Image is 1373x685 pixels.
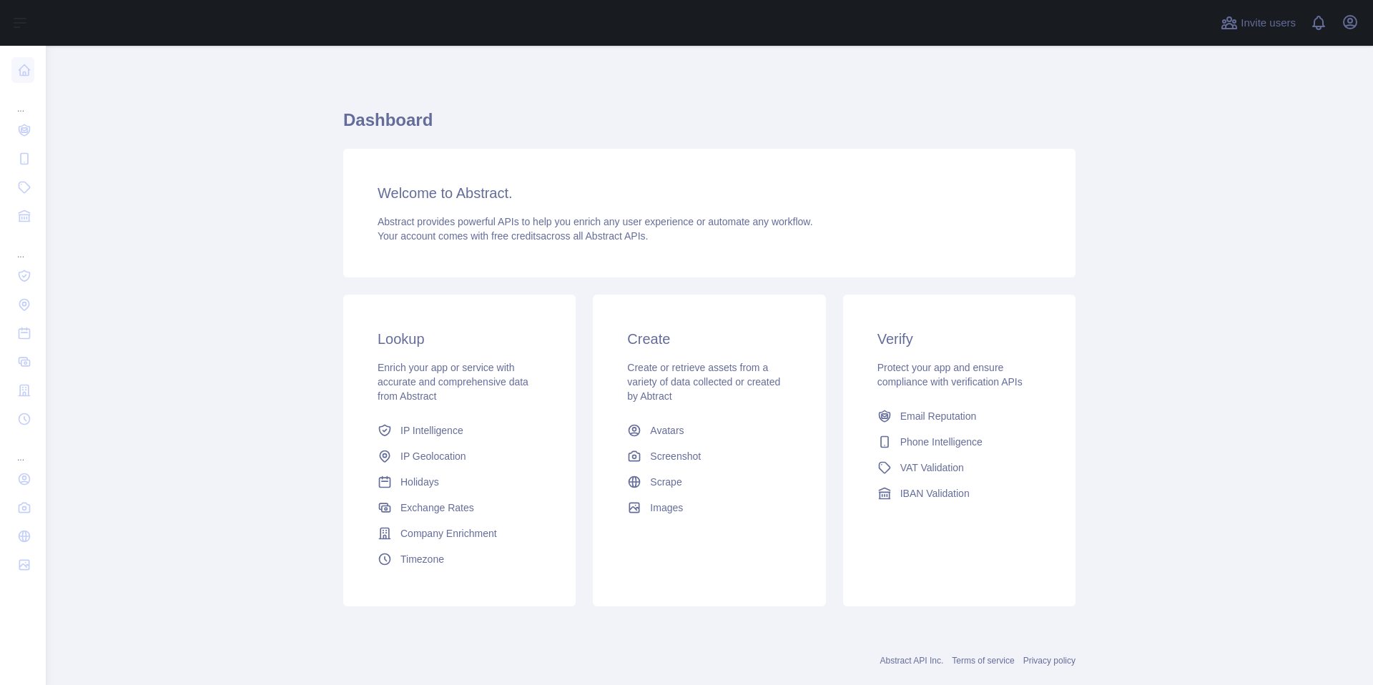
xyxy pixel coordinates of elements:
h3: Create [627,329,791,349]
h3: Welcome to Abstract. [378,183,1041,203]
span: IP Intelligence [400,423,463,438]
a: Exchange Rates [372,495,547,521]
div: ... [11,435,34,463]
a: Scrape [621,469,797,495]
span: Exchange Rates [400,501,474,515]
span: Enrich your app or service with accurate and comprehensive data from Abstract [378,362,528,402]
h3: Verify [877,329,1041,349]
a: Email Reputation [872,403,1047,429]
a: Images [621,495,797,521]
span: Phone Intelligence [900,435,983,449]
a: Screenshot [621,443,797,469]
span: free credits [491,230,541,242]
h1: Dashboard [343,109,1076,143]
span: Holidays [400,475,439,489]
a: Holidays [372,469,547,495]
a: IBAN Validation [872,481,1047,506]
span: Company Enrichment [400,526,497,541]
a: Avatars [621,418,797,443]
span: VAT Validation [900,460,964,475]
span: IP Geolocation [400,449,466,463]
span: Timezone [400,552,444,566]
a: IP Intelligence [372,418,547,443]
span: Protect your app and ensure compliance with verification APIs [877,362,1023,388]
a: Phone Intelligence [872,429,1047,455]
span: Avatars [650,423,684,438]
div: ... [11,86,34,114]
span: Screenshot [650,449,701,463]
span: Your account comes with across all Abstract APIs. [378,230,648,242]
span: Email Reputation [900,409,977,423]
button: Invite users [1218,11,1299,34]
span: Invite users [1241,15,1296,31]
span: Scrape [650,475,681,489]
a: Terms of service [952,656,1014,666]
div: ... [11,232,34,260]
a: Privacy policy [1023,656,1076,666]
a: Timezone [372,546,547,572]
a: IP Geolocation [372,443,547,469]
a: Abstract API Inc. [880,656,944,666]
a: VAT Validation [872,455,1047,481]
span: Create or retrieve assets from a variety of data collected or created by Abtract [627,362,780,402]
span: IBAN Validation [900,486,970,501]
a: Company Enrichment [372,521,547,546]
span: Abstract provides powerful APIs to help you enrich any user experience or automate any workflow. [378,216,813,227]
h3: Lookup [378,329,541,349]
span: Images [650,501,683,515]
